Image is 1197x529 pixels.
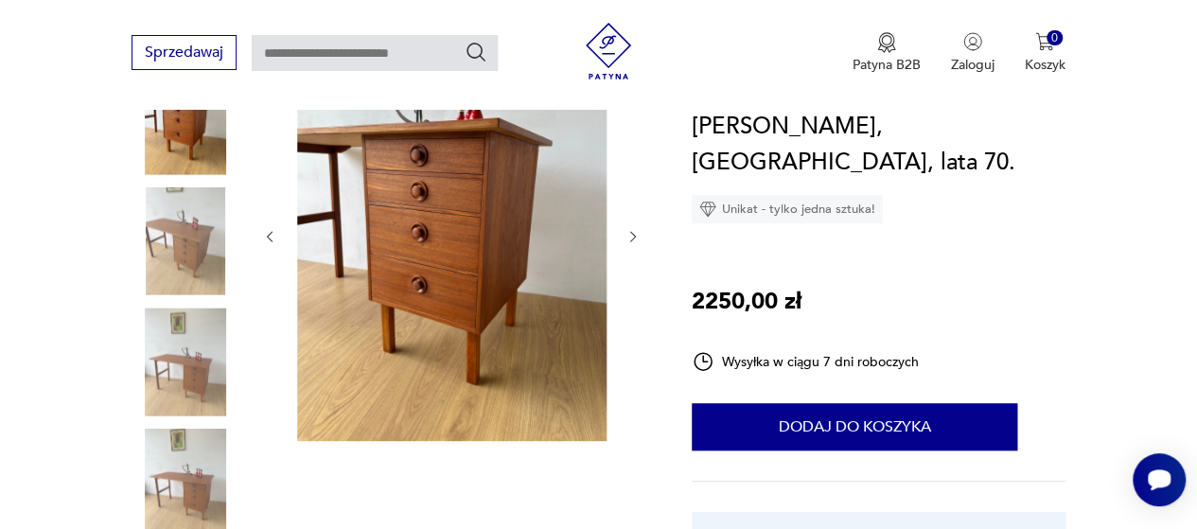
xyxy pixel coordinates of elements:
img: Zdjęcie produktu Biurko, Skandynawia, lata 70. [132,66,239,174]
button: Szukaj [465,41,487,63]
button: Sprzedawaj [132,35,237,70]
h1: [PERSON_NAME], [GEOGRAPHIC_DATA], lata 70. [692,109,1065,181]
img: Ikonka użytkownika [963,32,982,51]
img: Ikona medalu [877,32,896,53]
img: Ikona koszyka [1035,32,1054,51]
img: Zdjęcie produktu Biurko, Skandynawia, lata 70. [132,308,239,415]
p: Patyna B2B [853,56,921,74]
button: Dodaj do koszyka [692,403,1017,450]
a: Ikona medaluPatyna B2B [853,32,921,74]
button: Patyna B2B [853,32,921,74]
p: 2250,00 zł [692,284,801,320]
div: 0 [1047,30,1063,46]
button: 0Koszyk [1025,32,1065,74]
img: Zdjęcie produktu Biurko, Skandynawia, lata 70. [132,187,239,295]
p: Koszyk [1025,56,1065,74]
button: Zaloguj [951,32,995,74]
img: Ikona diamentu [699,201,716,218]
a: Sprzedawaj [132,47,237,61]
img: Patyna - sklep z meblami i dekoracjami vintage [580,23,637,79]
p: Zaloguj [951,56,995,74]
img: Zdjęcie produktu Biurko, Skandynawia, lata 70. [297,28,607,441]
div: Wysyłka w ciągu 7 dni roboczych [692,350,919,373]
div: Unikat - tylko jedna sztuka! [692,195,883,223]
iframe: Smartsupp widget button [1133,453,1186,506]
